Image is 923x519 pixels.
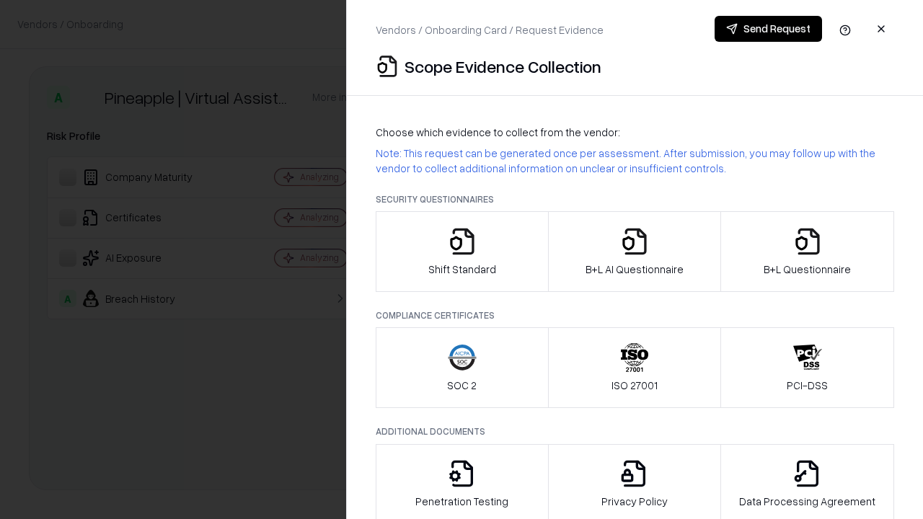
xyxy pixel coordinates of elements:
p: PCI-DSS [787,378,828,393]
button: Shift Standard [376,211,549,292]
button: Send Request [715,16,822,42]
p: B+L AI Questionnaire [586,262,684,277]
p: Shift Standard [428,262,496,277]
button: B+L AI Questionnaire [548,211,722,292]
p: B+L Questionnaire [764,262,851,277]
p: ISO 27001 [611,378,658,393]
p: Vendors / Onboarding Card / Request Evidence [376,22,604,37]
p: Data Processing Agreement [739,494,875,509]
p: Choose which evidence to collect from the vendor: [376,125,894,140]
p: Note: This request can be generated once per assessment. After submission, you may follow up with... [376,146,894,176]
p: Additional Documents [376,425,894,438]
button: B+L Questionnaire [720,211,894,292]
button: ISO 27001 [548,327,722,408]
button: SOC 2 [376,327,549,408]
button: PCI-DSS [720,327,894,408]
p: Privacy Policy [601,494,668,509]
p: Security Questionnaires [376,193,894,205]
p: Penetration Testing [415,494,508,509]
p: Scope Evidence Collection [405,55,601,78]
p: SOC 2 [447,378,477,393]
p: Compliance Certificates [376,309,894,321]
